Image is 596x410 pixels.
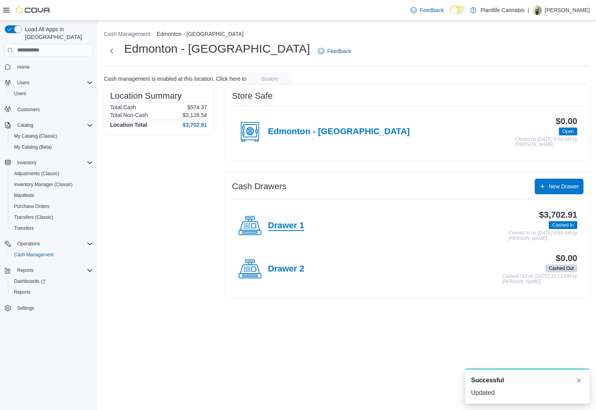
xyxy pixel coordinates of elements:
[17,305,34,311] span: Settings
[2,302,96,314] button: Settings
[2,238,96,249] button: Operations
[14,121,36,130] button: Catalog
[17,241,40,247] span: Operations
[2,77,96,88] button: Users
[5,58,93,334] nav: Complex example
[8,179,96,190] button: Inventory Manager (Classic)
[14,304,37,313] a: Settings
[574,376,584,385] button: Dismiss toast
[14,266,37,275] button: Reports
[104,43,120,59] button: Next
[552,222,574,229] span: Cashed In
[14,239,43,248] button: Operations
[327,47,351,55] span: Feedback
[232,182,286,191] h3: Cash Drawers
[22,25,93,41] span: Load All Apps in [GEOGRAPHIC_DATA]
[104,30,590,39] nav: An example of EuiBreadcrumbs
[11,169,62,178] a: Adjustments (Classic)
[549,265,574,272] span: Cashed Out
[8,88,96,99] button: Users
[14,303,93,313] span: Settings
[232,91,273,101] h3: Store Safe
[562,128,574,135] span: Open
[545,5,590,15] p: [PERSON_NAME]
[110,104,136,110] h6: Total Cash
[14,170,59,177] span: Adjustments (Classic)
[268,221,304,231] h4: Drawer 1
[11,191,37,200] a: Manifests
[14,144,52,150] span: My Catalog (Beta)
[8,131,96,142] button: My Catalog (Classic)
[480,5,525,15] p: Plantlife Cannabis
[11,277,93,286] span: Dashboards
[8,190,96,201] button: Manifests
[8,249,96,260] button: Cash Management
[11,213,56,222] a: Transfers (Classic)
[14,62,93,72] span: Home
[11,191,93,200] span: Manifests
[532,5,542,15] div: Ryan Noftall
[110,91,182,101] h3: Location Summary
[11,142,55,152] a: My Catalog (Beta)
[471,376,504,385] span: Successful
[14,289,30,295] span: Reports
[17,267,34,273] span: Reports
[11,89,29,98] a: Users
[11,250,93,259] span: Cash Management
[14,192,34,199] span: Manifests
[183,122,207,128] h4: $3,702.91
[17,160,36,166] span: Inventory
[8,142,96,153] button: My Catalog (Beta)
[110,122,147,128] h4: Location Total
[11,131,61,141] a: My Catalog (Classic)
[515,137,577,147] p: Closed on [DATE] 9:59 AM by [PERSON_NAME]
[2,265,96,276] button: Reports
[556,254,577,263] h3: $0.00
[2,104,96,115] button: Customers
[17,80,29,86] span: Users
[559,128,577,135] span: Open
[14,133,57,139] span: My Catalog (Classic)
[14,239,93,248] span: Operations
[8,223,96,234] button: Transfers
[11,131,93,141] span: My Catalog (Classic)
[502,274,577,284] p: Cashed Out on [DATE] 11:13 PM by [PERSON_NAME]
[11,180,76,189] a: Inventory Manager (Classic)
[8,287,96,298] button: Reports
[268,264,304,274] h4: Drawer 2
[14,252,54,258] span: Cash Management
[450,6,466,14] input: Dark Mode
[124,41,310,57] h1: Edmonton - [GEOGRAPHIC_DATA]
[11,224,37,233] a: Transfers
[509,231,577,241] p: Cashed In on [DATE] 9:59 AM by [PERSON_NAME]
[248,73,292,85] button: disable
[187,104,207,110] p: $574.37
[556,117,577,126] h3: $0.00
[11,169,93,178] span: Adjustments (Classic)
[8,212,96,223] button: Transfers (Classic)
[545,264,577,272] span: Cashed Out
[183,112,207,118] p: $3,128.54
[110,112,148,118] h6: Total Non-Cash
[14,203,50,209] span: Purchase Orders
[16,6,51,14] img: Cova
[539,210,577,220] h3: $3,702.91
[11,202,93,211] span: Purchase Orders
[315,43,354,59] a: Feedback
[14,78,93,87] span: Users
[104,31,150,37] button: Cash Management
[535,179,584,194] button: New Drawer
[11,180,93,189] span: Inventory Manager (Classic)
[14,181,73,188] span: Inventory Manager (Classic)
[11,213,93,222] span: Transfers (Classic)
[2,157,96,168] button: Inventory
[2,61,96,73] button: Home
[14,278,45,284] span: Dashboards
[157,31,243,37] button: Edmonton - [GEOGRAPHIC_DATA]
[407,2,447,18] a: Feedback
[471,388,584,398] div: Updated
[14,62,33,72] a: Home
[14,105,93,114] span: Customers
[14,105,43,114] a: Customers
